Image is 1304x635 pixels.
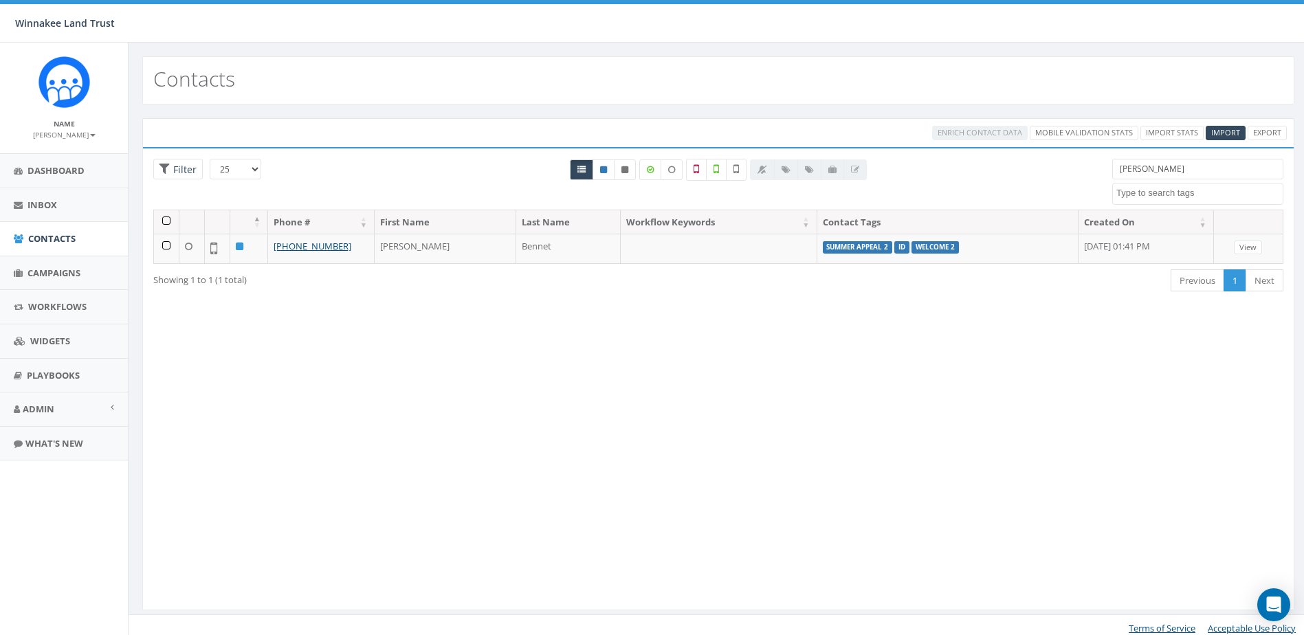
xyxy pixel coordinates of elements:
[375,234,516,263] td: [PERSON_NAME]
[1129,622,1195,634] a: Terms of Service
[375,210,516,234] th: First Name
[1211,127,1240,137] span: Import
[170,163,197,176] span: Filter
[274,240,351,252] a: [PHONE_NUMBER]
[593,159,615,180] a: Active
[1246,269,1283,292] a: Next
[706,159,727,181] label: Validated
[614,159,636,180] a: Opted Out
[153,67,235,90] h2: Contacts
[516,210,621,234] th: Last Name
[1112,159,1283,179] input: Type to search
[1248,126,1287,140] a: Export
[1116,187,1283,199] textarea: Search
[1211,127,1240,137] span: CSV files only
[153,159,203,180] span: Advance Filter
[23,403,54,415] span: Admin
[27,199,57,211] span: Inbox
[153,268,612,287] div: Showing 1 to 1 (1 total)
[600,166,607,174] i: This phone number is subscribed and will receive texts.
[1208,622,1296,634] a: Acceptable Use Policy
[1079,234,1214,263] td: [DATE] 01:41 PM
[823,241,893,254] label: Summer Appeal 2
[1257,588,1290,621] div: Open Intercom Messenger
[1030,126,1138,140] a: Mobile Validation Stats
[33,130,96,140] small: [PERSON_NAME]
[686,159,707,181] label: Not a Mobile
[25,437,83,449] span: What's New
[27,369,80,381] span: Playbooks
[268,210,375,234] th: Phone #: activate to sort column ascending
[516,234,621,263] td: Bennet
[28,300,87,313] span: Workflows
[1234,241,1262,255] a: View
[1079,210,1214,234] th: Created On: activate to sort column ascending
[1206,126,1246,140] a: Import
[27,164,85,177] span: Dashboard
[639,159,661,180] label: Data Enriched
[30,335,70,347] span: Widgets
[38,56,90,108] img: Rally_Corp_Icon.png
[726,159,747,181] label: Not Validated
[911,241,959,254] label: Welcome 2
[15,16,115,30] span: Winnakee Land Trust
[54,119,75,129] small: Name
[661,159,683,180] label: Data not Enriched
[28,232,76,245] span: Contacts
[621,166,628,174] i: This phone number is unsubscribed and has opted-out of all texts.
[1224,269,1246,292] a: 1
[894,241,909,254] label: ID
[1140,126,1204,140] a: Import Stats
[33,128,96,140] a: [PERSON_NAME]
[621,210,817,234] th: Workflow Keywords: activate to sort column ascending
[1171,269,1224,292] a: Previous
[817,210,1079,234] th: Contact Tags
[27,267,80,279] span: Campaigns
[570,159,593,180] a: All contacts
